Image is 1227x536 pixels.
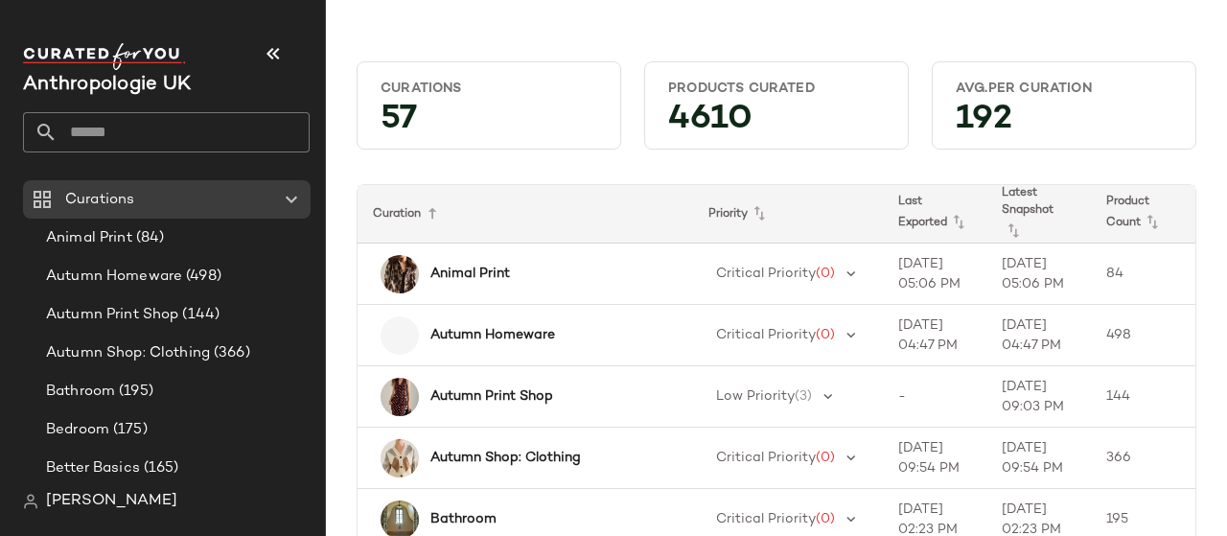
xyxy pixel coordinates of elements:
[430,386,553,407] b: Autumn Print Shop
[986,244,1091,305] td: [DATE] 05:06 PM
[23,75,191,95] span: Current Company Name
[1091,305,1195,366] td: 498
[986,366,1091,428] td: [DATE] 09:03 PM
[46,266,182,288] span: Autumn Homeware
[986,428,1091,489] td: [DATE] 09:54 PM
[23,494,38,509] img: svg%3e
[430,509,497,529] b: Bathroom
[1091,366,1195,428] td: 144
[358,185,693,244] th: Curation
[46,342,210,364] span: Autumn Shop: Clothing
[46,381,115,403] span: Bathroom
[940,105,1188,141] div: 192
[653,105,900,141] div: 4610
[115,381,153,403] span: (195)
[795,389,812,404] span: (3)
[381,255,419,293] img: 4133940870035_000_e2
[816,512,835,526] span: (0)
[109,419,148,441] span: (175)
[883,428,987,489] td: [DATE] 09:54 PM
[23,43,186,70] img: cfy_white_logo.C9jOOHJF.svg
[1091,244,1195,305] td: 84
[430,325,555,345] b: Autumn Homeware
[46,419,109,441] span: Bedroom
[132,227,165,249] span: (84)
[986,305,1091,366] td: [DATE] 04:47 PM
[816,328,835,342] span: (0)
[883,185,987,244] th: Last Exported
[178,304,220,326] span: (144)
[716,512,816,526] span: Critical Priority
[716,451,816,465] span: Critical Priority
[140,457,179,479] span: (165)
[430,448,581,468] b: Autumn Shop: Clothing
[693,185,883,244] th: Priority
[716,328,816,342] span: Critical Priority
[883,305,987,366] td: [DATE] 04:47 PM
[365,105,613,141] div: 57
[716,267,816,281] span: Critical Priority
[1091,185,1195,244] th: Product Count
[46,490,177,513] span: [PERSON_NAME]
[816,451,835,465] span: (0)
[182,266,221,288] span: (498)
[956,80,1172,98] div: Avg.per Curation
[716,389,795,404] span: Low Priority
[883,366,987,428] td: -
[381,439,419,478] img: 4114075400005_029_e2
[46,304,178,326] span: Autumn Print Shop
[65,189,134,211] span: Curations
[210,342,250,364] span: (366)
[816,267,835,281] span: (0)
[381,378,419,416] img: 4110941830014_020_e
[430,264,510,284] b: Animal Print
[668,80,885,98] div: Products Curated
[1091,428,1195,489] td: 366
[381,80,597,98] div: Curations
[986,185,1091,244] th: Latest Snapshot
[46,227,132,249] span: Animal Print
[46,457,140,479] span: Better Basics
[883,244,987,305] td: [DATE] 05:06 PM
